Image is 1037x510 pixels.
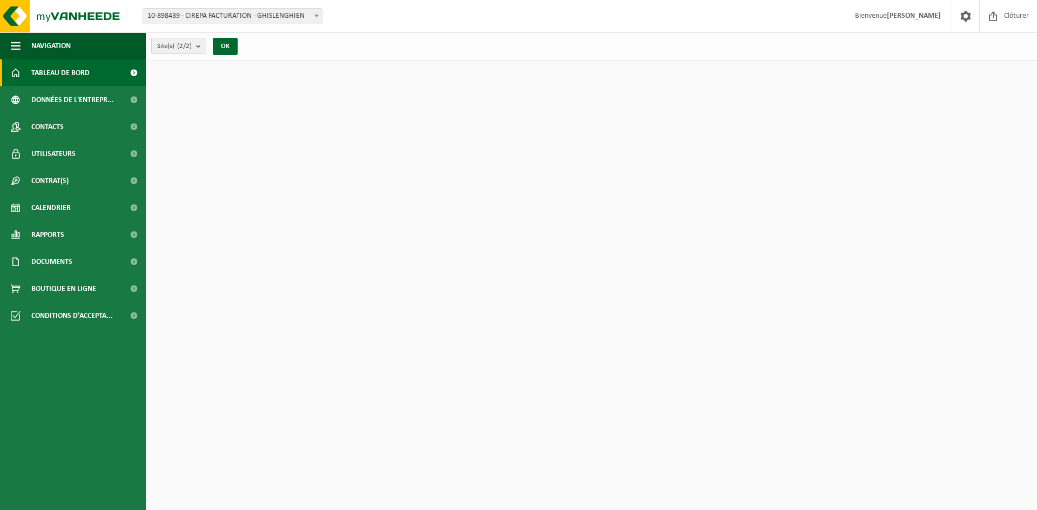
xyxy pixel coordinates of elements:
[151,38,206,54] button: Site(s)(2/2)
[177,43,192,50] count: (2/2)
[887,12,941,20] strong: [PERSON_NAME]
[31,221,64,248] span: Rapports
[143,9,322,24] span: 10-898439 - CIREPA FACTURATION - GHISLENGHIEN
[143,8,322,24] span: 10-898439 - CIREPA FACTURATION - GHISLENGHIEN
[31,248,72,275] span: Documents
[31,32,71,59] span: Navigation
[31,302,113,329] span: Conditions d'accepta...
[31,86,114,113] span: Données de l'entrepr...
[31,194,71,221] span: Calendrier
[157,38,192,55] span: Site(s)
[31,167,69,194] span: Contrat(s)
[31,59,90,86] span: Tableau de bord
[31,275,96,302] span: Boutique en ligne
[213,38,238,55] button: OK
[31,140,76,167] span: Utilisateurs
[31,113,64,140] span: Contacts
